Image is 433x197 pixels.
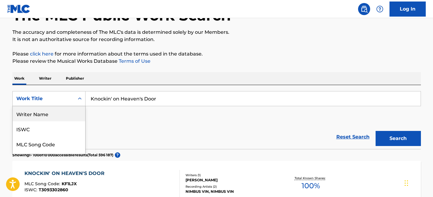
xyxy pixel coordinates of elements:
[16,95,71,102] div: Work Title
[360,5,368,13] img: search
[39,187,68,192] span: T3093302860
[7,5,31,13] img: MLC Logo
[12,29,421,36] p: The accuracy and completeness of The MLC's data is determined solely by our Members.
[30,51,53,57] a: click here
[186,189,277,194] div: NIMBUS VIN, NIMBUS VIN
[12,72,26,85] p: Work
[12,36,421,43] p: It is not an authoritative source for recording information.
[37,72,53,85] p: Writer
[24,181,62,186] span: MLC Song Code :
[333,130,373,144] a: Reset Search
[24,187,39,192] span: ISWC :
[186,184,277,189] div: Recording Artists ( 2 )
[12,152,113,158] p: Showing 1 - 100 of 10 000 accessible results (Total 596 187 )
[13,151,85,167] div: Writer IPI
[115,152,120,158] span: ?
[374,3,386,15] div: Help
[403,168,433,197] div: Widget de chat
[12,91,421,149] form: Search Form
[186,177,277,183] div: [PERSON_NAME]
[64,72,86,85] p: Publisher
[405,174,408,192] div: Glisser
[13,106,85,121] div: Writer Name
[376,5,383,13] img: help
[118,58,150,64] a: Terms of Use
[62,181,77,186] span: KF1LJX
[376,131,421,146] button: Search
[13,136,85,151] div: MLC Song Code
[186,173,277,177] div: Writers ( 1 )
[403,168,433,197] iframe: Chat Widget
[358,3,370,15] a: Public Search
[295,176,327,180] p: Total Known Shares:
[12,58,421,65] p: Please review the Musical Works Database
[12,50,421,58] p: Please for more information about the terms used in the database.
[389,2,426,17] a: Log In
[302,180,320,191] span: 100 %
[13,121,85,136] div: ISWC
[24,170,108,177] div: KNOCKIN' ON HEAVEN'S DOOR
